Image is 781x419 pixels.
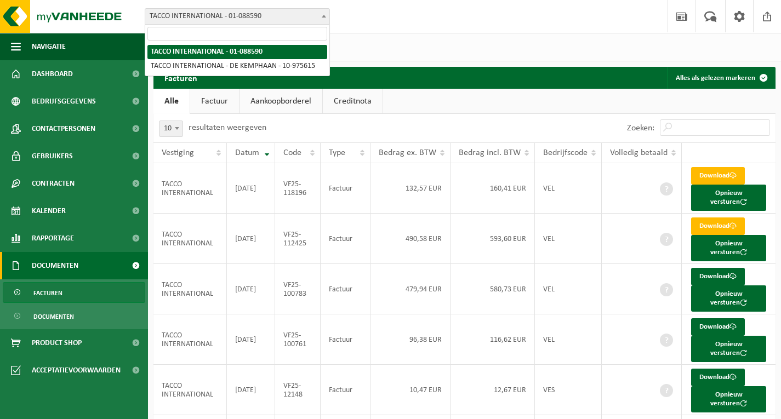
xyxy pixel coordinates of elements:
[153,163,227,214] td: TACCO INTERNATIONAL
[451,264,535,314] td: 580,73 EUR
[691,268,745,285] a: Download
[153,214,227,264] td: TACCO INTERNATIONAL
[227,163,275,214] td: [DATE]
[145,9,329,24] span: TACCO INTERNATIONAL - 01-088590
[32,142,73,170] span: Gebruikers
[535,314,602,365] td: VEL
[159,121,183,136] span: 10
[543,148,588,157] span: Bedrijfscode
[275,163,321,214] td: VF25-118196
[691,167,745,185] a: Download
[145,8,330,25] span: TACCO INTERNATIONAL - 01-088590
[321,314,370,365] td: Factuur
[159,120,183,137] span: 10
[691,217,745,235] a: Download
[459,148,521,157] span: Bedrag incl. BTW
[321,365,370,415] td: Factuur
[535,163,602,214] td: VEL
[321,163,370,214] td: Factuur
[323,89,383,114] a: Creditnota
[32,357,121,384] span: Acceptatievoorwaarden
[451,214,535,264] td: 593,60 EUR
[691,386,766,412] button: Opnieuw versturen
[32,170,75,197] span: Contracten
[235,148,259,157] span: Datum
[32,225,74,252] span: Rapportage
[627,124,654,133] label: Zoeken:
[610,148,668,157] span: Volledig betaald
[162,148,194,157] span: Vestiging
[370,264,451,314] td: 479,94 EUR
[370,214,451,264] td: 490,58 EUR
[275,314,321,365] td: VF25-100761
[240,89,322,114] a: Aankoopborderel
[535,365,602,415] td: VES
[32,115,95,142] span: Contactpersonen
[153,365,227,415] td: TACCO INTERNATIONAL
[321,264,370,314] td: Factuur
[691,185,766,211] button: Opnieuw versturen
[3,306,145,326] a: Documenten
[227,365,275,415] td: [DATE]
[33,283,62,303] span: Facturen
[275,214,321,264] td: VF25-112425
[691,235,766,261] button: Opnieuw versturen
[321,214,370,264] td: Factuur
[153,67,208,88] h2: Facturen
[3,282,145,303] a: Facturen
[32,197,66,225] span: Kalender
[227,264,275,314] td: [DATE]
[667,67,774,89] button: Alles als gelezen markeren
[32,88,96,115] span: Bedrijfsgegevens
[275,365,321,415] td: VF25-12148
[535,264,602,314] td: VEL
[32,33,66,60] span: Navigatie
[147,45,327,59] li: TACCO INTERNATIONAL - 01-088590
[33,306,74,327] span: Documenten
[227,214,275,264] td: [DATE]
[329,148,345,157] span: Type
[153,314,227,365] td: TACCO INTERNATIONAL
[451,365,535,415] td: 12,67 EUR
[147,59,327,73] li: TACCO INTERNATIONAL - DE KEMPHAAN - 10-975615
[379,148,436,157] span: Bedrag ex. BTW
[370,365,451,415] td: 10,47 EUR
[691,318,745,336] a: Download
[153,89,190,114] a: Alle
[535,214,602,264] td: VEL
[32,329,82,357] span: Product Shop
[227,314,275,365] td: [DATE]
[32,60,73,88] span: Dashboard
[283,148,301,157] span: Code
[451,314,535,365] td: 116,62 EUR
[691,336,766,362] button: Opnieuw versturen
[691,285,766,312] button: Opnieuw versturen
[691,369,745,386] a: Download
[451,163,535,214] td: 160,41 EUR
[275,264,321,314] td: VF25-100783
[153,264,227,314] td: TACCO INTERNATIONAL
[190,89,239,114] a: Factuur
[32,252,78,279] span: Documenten
[370,163,451,214] td: 132,57 EUR
[370,314,451,365] td: 96,38 EUR
[189,123,266,132] label: resultaten weergeven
